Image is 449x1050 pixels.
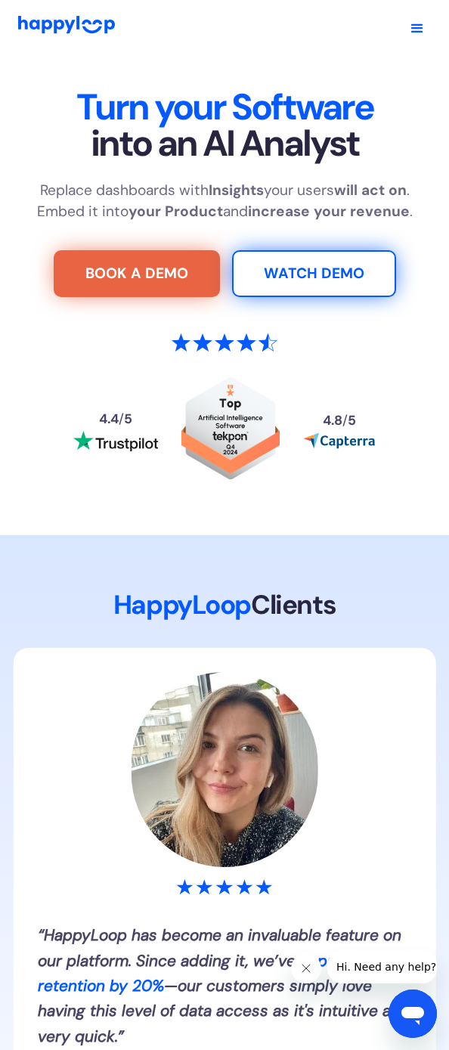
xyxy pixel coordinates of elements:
p: Replace dashboards with your users . Embed it into and . [37,180,413,224]
iframe: Message from company [327,950,437,983]
span: into an AI Analyst [18,125,432,162]
span: / [342,412,348,429]
iframe: Close message [291,953,321,983]
h2: HappyLoop [9,589,440,621]
strong: “ [38,925,401,970]
h1: Turn your Software [18,89,432,162]
strong: increase your revenue [248,202,410,221]
a: Read reviews about HappyLoop on Tekpon [181,377,280,487]
div: 4.4 5 [99,413,132,426]
span: / [119,410,124,427]
a: Go to Home Page [18,16,115,41]
img: HappyLoop Logo [18,16,115,33]
strong: your Product [129,202,223,221]
img: Young Blonde Woman Profile Picture [131,672,317,866]
em: HappyLoop has become an invaluable feature on our platform. Since adding it, we’ve [38,925,401,970]
div: Open navigation menu [395,6,440,51]
a: Watch Demo [232,250,396,297]
a: Try For Free [54,250,220,297]
div: 4.8 5 [323,414,356,428]
em: —our customers simply love having this level of data access as it's intuitive and very quick.” [38,975,410,1046]
iframe: Button to launch messaging window [389,990,437,1038]
strong: will act on [334,181,407,200]
a: Read reviews about HappyLoop on Capterra [303,414,376,449]
strong: Clients [251,587,336,622]
a: Read reviews about HappyLoop on Trustpilot [73,413,158,451]
em: improved user retention by 20% [38,950,406,996]
strong: Insights [209,181,264,200]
